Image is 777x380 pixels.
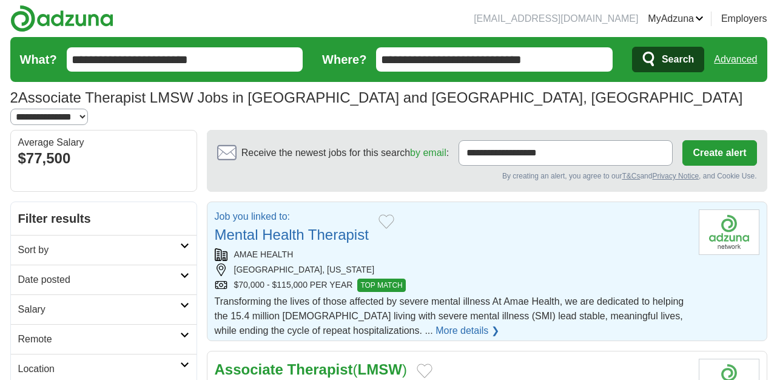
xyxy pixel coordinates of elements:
a: Date posted [11,265,197,294]
img: Company logo [699,209,759,255]
button: Search [632,47,704,72]
label: Where? [322,50,366,69]
a: Employers [721,12,767,26]
h2: Date posted [18,273,180,287]
h2: Remote [18,332,180,347]
span: 2 [10,87,18,109]
a: T&Cs [622,172,640,180]
div: AMAE HEALTH [215,248,689,261]
h2: Sort by [18,243,180,257]
a: by email [410,148,446,158]
strong: Associate [215,361,283,378]
div: Average Salary [18,138,189,148]
a: Associate Therapist(LMSW) [215,361,407,378]
a: MyAdzuna [648,12,704,26]
span: TOP MATCH [357,279,405,292]
h2: Salary [18,302,180,317]
div: $77,500 [18,148,189,169]
button: Create alert [682,140,756,166]
a: Mental Health Therapist [215,226,369,243]
a: Advanced [714,47,757,72]
div: $70,000 - $115,000 PER YEAR [215,279,689,292]
span: Search [662,47,694,72]
a: Privacy Notice [652,172,699,180]
span: Receive the newest jobs for this search : [241,146,449,160]
h2: Location [18,362,180,376]
img: Adzuna logo [10,5,113,32]
a: Sort by [11,235,197,265]
label: What? [20,50,57,69]
a: Remote [11,324,197,354]
p: Job you linked to: [215,209,369,224]
strong: LMSW [358,361,402,378]
h2: Filter results [11,202,197,235]
h1: Associate Therapist LMSW Jobs in [GEOGRAPHIC_DATA] and [GEOGRAPHIC_DATA], [GEOGRAPHIC_DATA] [10,89,743,106]
strong: Therapist [288,361,353,378]
span: Transforming the lives of those affected by severe mental illness At Amae Health, we are dedicate... [215,296,684,336]
div: By creating an alert, you agree to our and , and Cookie Use. [217,171,757,182]
a: More details ❯ [436,324,499,338]
div: [GEOGRAPHIC_DATA], [US_STATE] [215,263,689,276]
button: Add to favorite jobs [417,364,432,378]
li: [EMAIL_ADDRESS][DOMAIN_NAME] [474,12,638,26]
button: Add to favorite jobs [378,214,394,229]
a: Salary [11,294,197,324]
